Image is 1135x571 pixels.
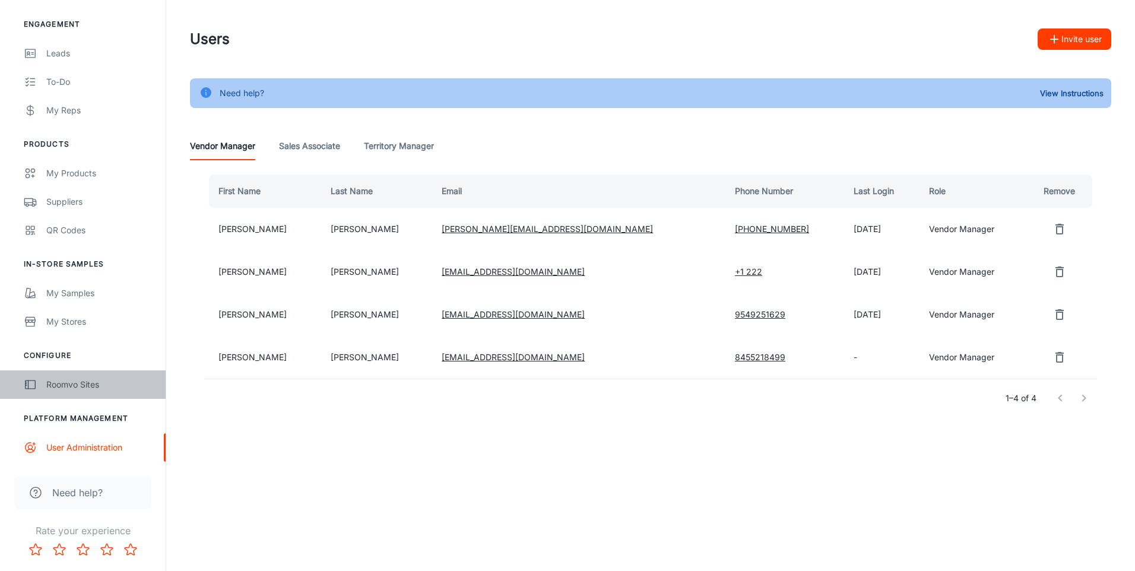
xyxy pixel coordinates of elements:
td: Vendor Manager [920,293,1027,336]
td: [PERSON_NAME] [204,250,321,293]
a: Territory Manager [364,132,434,160]
div: My Products [46,167,154,180]
th: Last Login [844,175,920,208]
h1: Users [190,28,230,50]
a: +1 222 [735,267,762,277]
div: My Stores [46,315,154,328]
td: - [844,336,920,379]
div: Leads [46,47,154,60]
button: remove user [1048,303,1071,326]
th: Email [432,175,725,208]
td: [PERSON_NAME] [321,293,432,336]
th: Last Name [321,175,432,208]
a: Vendor Manager [190,132,255,160]
button: remove user [1048,345,1071,369]
td: Vendor Manager [920,250,1027,293]
th: Role [920,175,1027,208]
button: View Instructions [1037,84,1107,102]
td: Vendor Manager [920,336,1027,379]
div: My Reps [46,104,154,117]
div: Suppliers [46,195,154,208]
td: [PERSON_NAME] [321,250,432,293]
button: remove user [1048,217,1071,241]
td: [DATE] [844,293,920,336]
td: [DATE] [844,250,920,293]
th: First Name [204,175,321,208]
div: My Samples [46,287,154,300]
td: [PERSON_NAME] [204,293,321,336]
a: [EMAIL_ADDRESS][DOMAIN_NAME] [442,352,585,362]
a: 8455218499 [735,352,785,362]
td: [PERSON_NAME] [204,336,321,379]
div: To-do [46,75,154,88]
div: Roomvo Sites [46,378,154,391]
button: remove user [1048,260,1071,284]
a: 9549251629 [735,309,785,319]
th: Remove [1027,175,1097,208]
th: Phone Number [725,175,844,208]
button: Invite user [1038,28,1111,50]
a: [EMAIL_ADDRESS][DOMAIN_NAME] [442,267,585,277]
a: [PHONE_NUMBER] [735,224,809,234]
div: Need help? [220,82,264,104]
div: QR Codes [46,224,154,237]
td: [PERSON_NAME] [204,208,321,250]
a: [PERSON_NAME][EMAIL_ADDRESS][DOMAIN_NAME] [442,224,653,234]
p: 1–4 of 4 [1006,392,1036,405]
a: [EMAIL_ADDRESS][DOMAIN_NAME] [442,309,585,319]
td: Vendor Manager [920,208,1027,250]
td: [DATE] [844,208,920,250]
td: [PERSON_NAME] [321,208,432,250]
div: User Administration [46,441,154,454]
a: Sales Associate [279,132,340,160]
td: [PERSON_NAME] [321,336,432,379]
